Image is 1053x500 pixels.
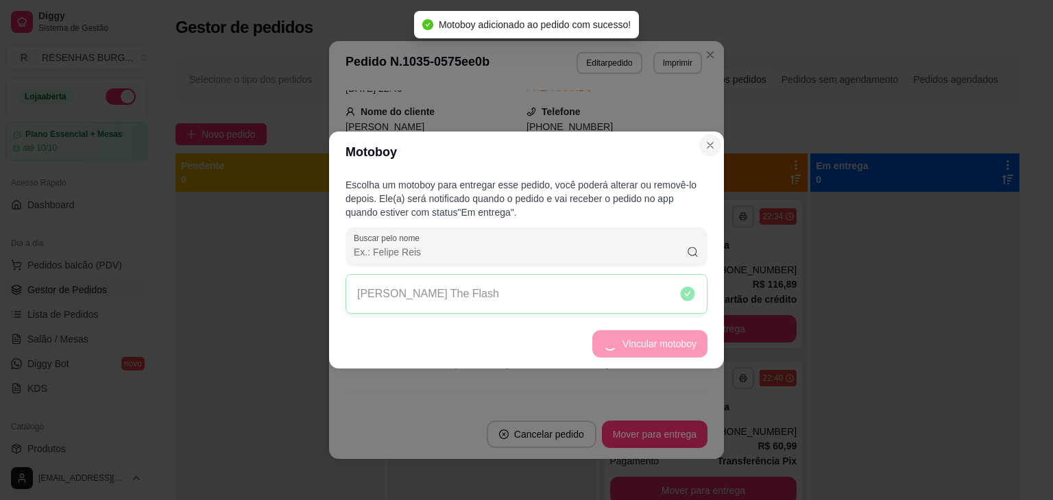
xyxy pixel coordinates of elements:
[354,245,686,259] input: Buscar pelo nome
[357,286,499,302] p: [PERSON_NAME] The Flash
[439,19,631,30] span: Motoboy adicionado ao pedido com sucesso!
[329,132,724,173] header: Motoboy
[346,178,707,219] p: Escolha um motoboy para entregar esse pedido, você poderá alterar ou removê-lo depois. Ele(a) ser...
[422,19,433,30] span: check-circle
[699,134,721,156] button: Close
[354,232,424,244] label: Buscar pelo nome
